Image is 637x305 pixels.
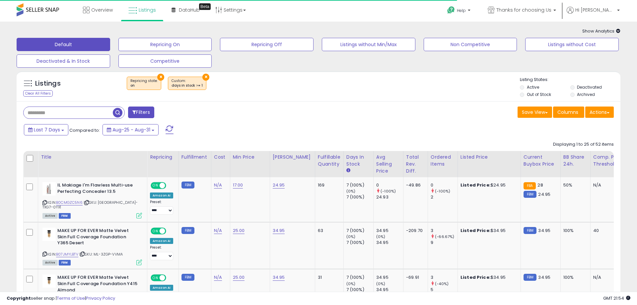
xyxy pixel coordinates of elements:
button: Deactivated & In Stock [17,54,110,68]
a: 17.00 [233,182,243,189]
div: -209.70 [406,228,423,234]
div: 0 [431,182,458,188]
div: Listed Price [460,154,518,161]
span: DataHub [179,7,200,13]
div: ASIN: [42,228,142,265]
div: N/A [593,274,625,280]
div: 34.95 [376,274,403,280]
i: Get Help [447,6,455,14]
div: 24.93 [376,194,403,200]
span: 2025-09-8 21:54 GMT [603,295,630,301]
div: Displaying 1 to 25 of 52 items [553,141,614,148]
div: Comp. Price Threshold [593,154,627,168]
div: Min Price [233,154,267,161]
span: All listings currently available for purchase on Amazon [42,213,58,219]
button: Columns [553,107,584,118]
span: OFF [165,275,176,281]
div: Fulfillable Quantity [318,154,341,168]
button: Listings without Min/Max [322,38,415,51]
span: OFF [165,228,176,234]
small: (-100%) [381,189,396,194]
small: FBM [181,274,194,281]
span: ON [151,275,160,281]
small: (0%) [346,234,356,239]
div: -69.91 [406,274,423,280]
div: $34.95 [460,274,516,280]
small: (0%) [346,189,356,194]
button: Repricing Off [220,38,314,51]
span: FBM [59,260,71,266]
div: 5 [431,287,458,293]
div: 34.95 [376,287,403,293]
div: 7 (100%) [346,274,373,280]
div: 40 [593,228,625,234]
div: 7 (100%) [346,228,373,234]
img: 21SeyvbCjjL._SL40_.jpg [42,182,56,195]
strong: Copyright [7,295,31,301]
div: Amazon AI [150,238,173,244]
a: Privacy Policy [86,295,115,301]
span: Help [457,8,466,13]
span: 34.95 [538,227,550,234]
div: Preset: [150,245,174,260]
div: 34.95 [376,228,403,234]
a: Terms of Use [57,295,85,301]
small: FBM [524,274,536,281]
div: BB Share 24h. [563,154,588,168]
span: Hi [PERSON_NAME] [575,7,615,13]
button: Save View [518,107,552,118]
div: $34.95 [460,228,516,234]
div: N/A [593,182,625,188]
a: B0CMGZC5N6 [56,200,83,205]
div: 3 [431,274,458,280]
button: Filters [128,107,154,118]
b: Listed Price: [460,274,491,280]
button: Repricing On [118,38,212,51]
div: 169 [318,182,338,188]
div: 7 (100%) [346,240,373,246]
small: FBM [524,227,536,234]
a: 25.00 [233,274,245,281]
label: Deactivated [577,84,602,90]
small: (0%) [376,234,386,239]
button: Default [17,38,110,51]
div: days in stock >= 1 [172,83,203,88]
div: Repricing [150,154,176,161]
div: Cost [214,154,227,161]
a: B07JMYLBTV [56,252,78,257]
b: IL Makiage I'm Flawless Multi-use Perfecting Concealer 13.5 [57,182,138,196]
small: Days In Stock. [346,168,350,174]
span: Last 7 Days [34,126,60,133]
span: Custom: [172,78,203,88]
button: × [202,74,209,81]
span: ON [151,183,160,189]
b: Listed Price: [460,182,491,188]
span: 28 [537,182,543,188]
div: Clear All Filters [23,90,53,97]
a: 34.95 [273,227,285,234]
a: 34.95 [273,274,285,281]
small: (-66.67%) [435,234,454,239]
div: Fulfillment [181,154,208,161]
div: 31 [318,274,338,280]
div: [PERSON_NAME] [273,154,312,161]
div: 7 (100%) [346,194,373,200]
div: 7 (100%) [346,287,373,293]
div: 0 [376,182,403,188]
span: | SKU: ML-3ZGP-VVMA [79,252,123,257]
label: Active [527,84,539,90]
a: N/A [214,182,222,189]
span: FBM [59,213,71,219]
b: MAKE UP FOR EVER Matte Velvet Skin Full Coverage Foundation Y415 Almond [57,274,138,295]
div: Ordered Items [431,154,455,168]
a: 25.00 [233,227,245,234]
div: 100% [563,274,585,280]
div: Tooltip anchor [199,3,211,10]
button: Non Competitive [424,38,517,51]
span: Compared to: [69,127,100,133]
small: (0%) [376,281,386,286]
small: (0%) [346,281,356,286]
span: Columns [557,109,578,115]
button: Last 7 Days [24,124,68,135]
button: Listings without Cost [525,38,619,51]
